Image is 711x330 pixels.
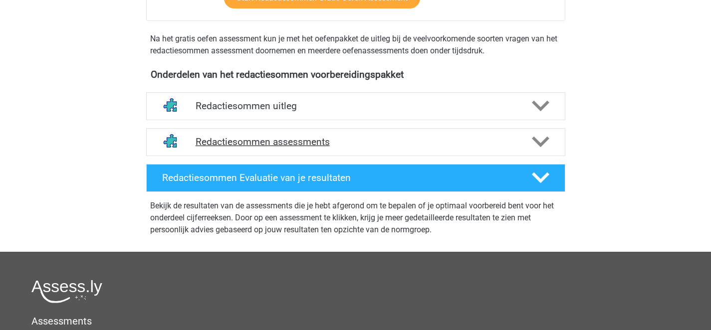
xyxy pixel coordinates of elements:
img: redactiesommen uitleg [159,93,184,119]
h4: Redactiesommen assessments [196,136,516,148]
div: Na het gratis oefen assessment kun je met het oefenpakket de uitleg bij de veelvoorkomende soorte... [146,33,565,57]
img: redactiesommen assessments [159,129,184,155]
a: Redactiesommen Evaluatie van je resultaten [142,164,569,192]
h4: Redactiesommen Evaluatie van je resultaten [162,172,516,183]
h4: Onderdelen van het redactiesommen voorbereidingspakket [151,69,561,80]
p: Bekijk de resultaten van de assessments die je hebt afgerond om te bepalen of je optimaal voorber... [150,200,561,236]
h4: Redactiesommen uitleg [196,100,516,112]
img: Assessly logo [31,280,102,303]
h5: Assessments [31,315,680,327]
a: uitleg Redactiesommen uitleg [142,92,569,120]
a: assessments Redactiesommen assessments [142,128,569,156]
